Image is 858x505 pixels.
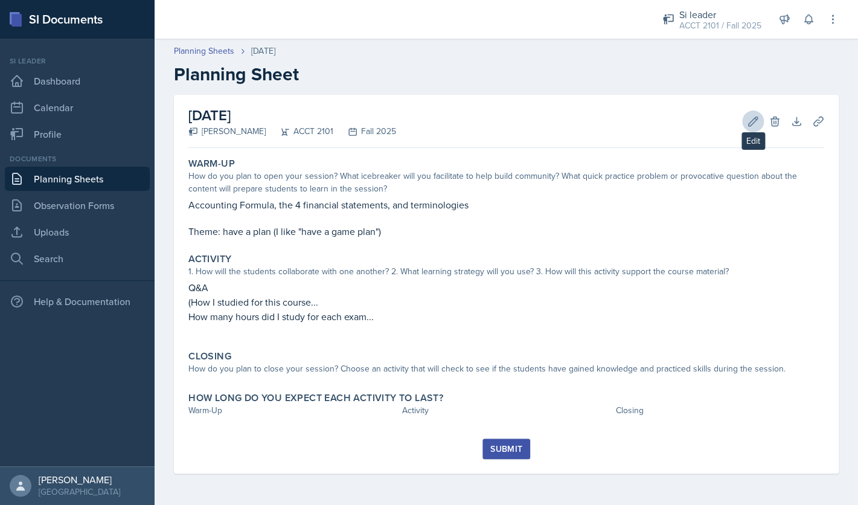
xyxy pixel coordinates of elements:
div: Closing [615,404,824,417]
div: Fall 2025 [333,125,396,138]
div: Si leader [679,7,761,22]
div: [DATE] [251,45,275,57]
a: Dashboard [5,69,150,93]
p: Q&A [188,280,824,295]
label: Activity [188,253,231,265]
h2: [DATE] [188,105,396,126]
div: How do you plan to open your session? What icebreaker will you facilitate to help build community... [188,170,824,195]
p: Theme: have a plan (I like "have a game plan") [188,224,824,239]
div: Help & Documentation [5,289,150,314]
div: Submit [490,444,522,454]
div: Si leader [5,56,150,66]
div: Activity [402,404,611,417]
label: Closing [188,350,231,362]
a: Calendar [5,95,150,120]
div: How do you plan to close your session? Choose an activity that will check to see if the students ... [188,362,824,375]
div: [PERSON_NAME] [188,125,266,138]
button: Submit [482,439,530,459]
div: [PERSON_NAME] [39,474,120,486]
label: Warm-Up [188,158,235,170]
p: (How I studied for this course... [188,295,824,309]
div: ACCT 2101 [266,125,333,138]
a: Planning Sheets [174,45,234,57]
div: 1. How will the students collaborate with one another? 2. What learning strategy will you use? 3.... [188,265,824,278]
div: Documents [5,153,150,164]
a: Profile [5,122,150,146]
a: Search [5,246,150,271]
button: Edit [742,111,764,132]
a: Uploads [5,220,150,244]
h2: Planning Sheet [174,63,839,85]
a: Observation Forms [5,193,150,217]
div: [GEOGRAPHIC_DATA] [39,486,120,498]
label: How long do you expect each activity to last? [188,392,443,404]
a: Planning Sheets [5,167,150,191]
p: How many hours did I study for each exam... [188,309,824,324]
div: Warm-Up [188,404,397,417]
p: Accounting Formula, the 4 financial statements, and terminologies [188,198,824,212]
div: ACCT 2101 / Fall 2025 [679,19,761,32]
